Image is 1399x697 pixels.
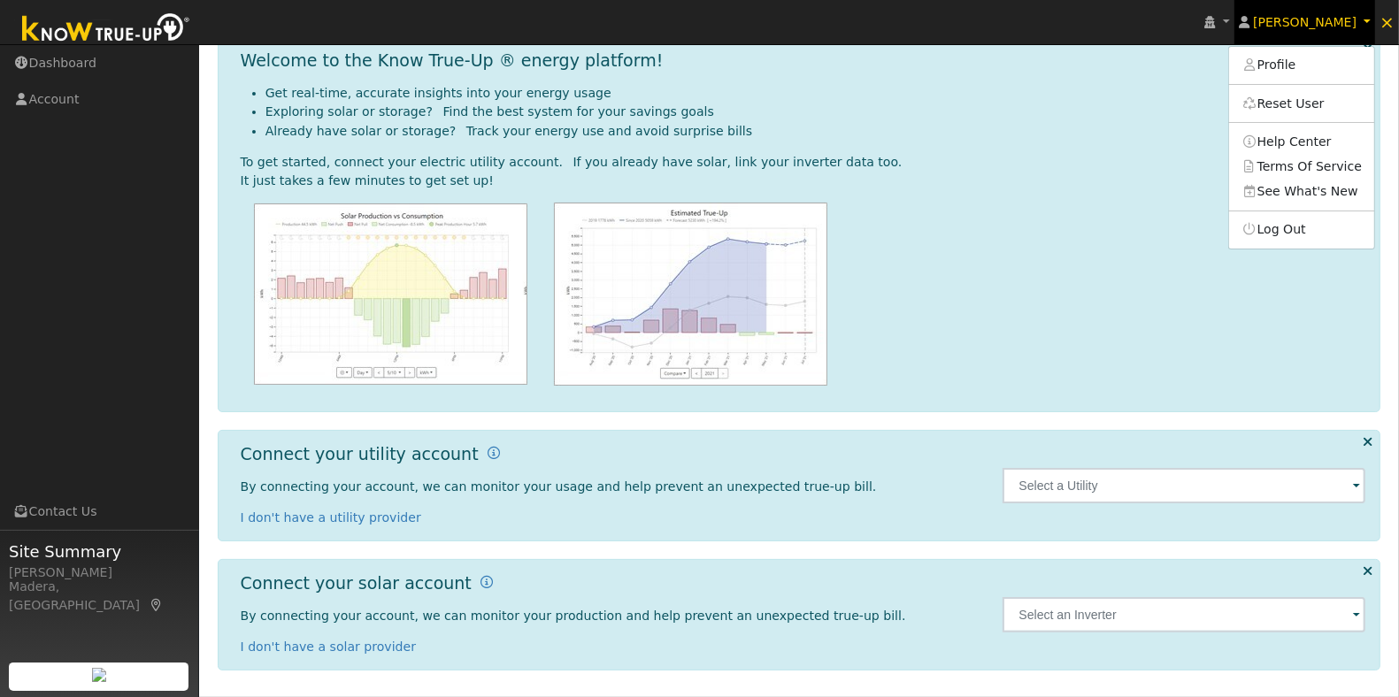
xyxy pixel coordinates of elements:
[92,668,106,682] img: retrieve
[265,84,1366,103] li: Get real-time, accurate insights into your energy usage
[241,444,479,464] h1: Connect your utility account
[1003,468,1365,503] input: Select a Utility
[1380,11,1395,33] span: ×
[1229,179,1374,203] a: See What's New
[241,609,906,623] span: By connecting your account, we can monitor your production and help prevent an unexpected true-up...
[241,153,1366,172] div: To get started, connect your electric utility account. If you already have solar, link your inver...
[241,640,417,654] a: I don't have a solar provider
[241,479,877,494] span: By connecting your account, we can monitor your usage and help prevent an unexpected true-up bill.
[1229,218,1374,242] a: Log Out
[241,510,421,525] a: I don't have a utility provider
[13,10,199,50] img: Know True-Up
[1003,597,1365,632] input: Select an Inverter
[9,578,189,615] div: Madera, [GEOGRAPHIC_DATA]
[149,598,165,612] a: Map
[241,172,1366,190] div: It just takes a few minutes to get set up!
[9,540,189,563] span: Site Summary
[1229,129,1374,154] a: Help Center
[241,573,472,594] h1: Connect your solar account
[9,563,189,582] div: [PERSON_NAME]
[241,50,664,71] h1: Welcome to the Know True-Up ® energy platform!
[265,103,1366,121] li: Exploring solar or storage? Find the best system for your savings goals
[1253,15,1357,29] span: [PERSON_NAME]
[1229,53,1374,78] a: Profile
[1229,91,1374,116] a: Reset User
[1229,154,1374,179] a: Terms Of Service
[265,122,1366,141] li: Already have solar or storage? Track your energy use and avoid surprise bills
